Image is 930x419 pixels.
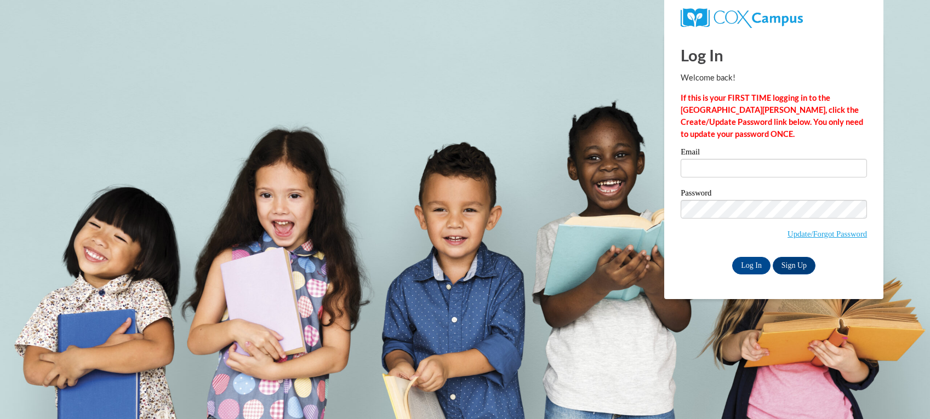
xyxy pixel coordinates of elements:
[681,148,867,159] label: Email
[681,189,867,200] label: Password
[681,13,803,22] a: COX Campus
[788,229,867,238] a: Update/Forgot Password
[681,44,867,66] h1: Log In
[681,72,867,84] p: Welcome back!
[681,8,803,28] img: COX Campus
[773,257,815,274] a: Sign Up
[681,93,863,139] strong: If this is your FIRST TIME logging in to the [GEOGRAPHIC_DATA][PERSON_NAME], click the Create/Upd...
[732,257,771,274] input: Log In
